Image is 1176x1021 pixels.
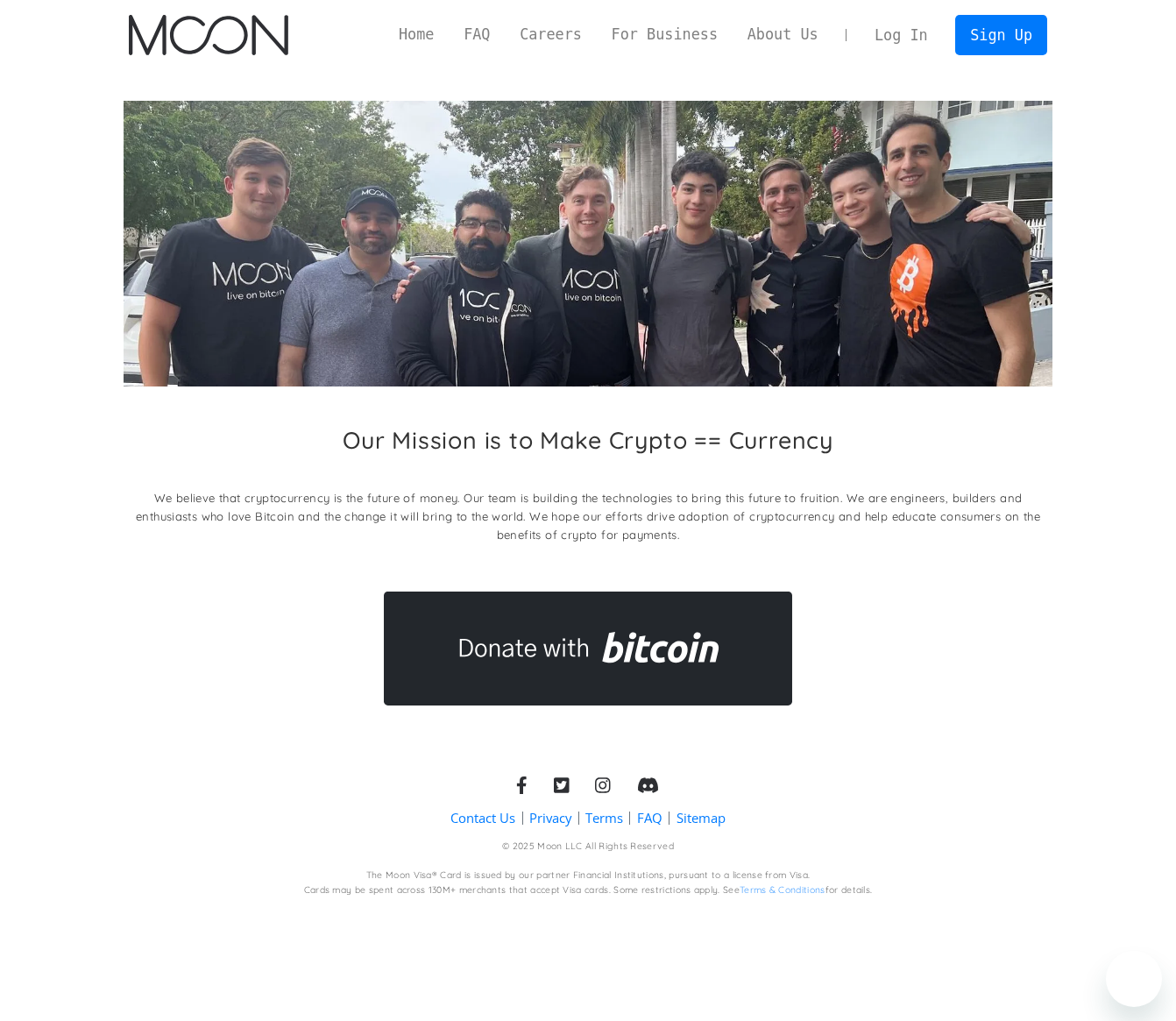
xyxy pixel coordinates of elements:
[860,16,942,54] a: Log In
[502,840,674,854] div: © 2025 Moon LLC All Rights Reserved
[366,869,811,883] div: The Moon Visa® Card is issued by our partner Financial Institutions, pursuant to a license from V...
[449,24,505,46] a: FAQ
[597,24,733,46] a: For Business
[129,15,287,55] a: home
[955,15,1046,54] a: Sign Up
[740,884,825,896] a: Terms & Conditions
[304,884,873,897] div: Cards may be spent across 130M+ merchants that accept Visa cards. Some restrictions apply. See fo...
[529,809,571,827] a: Privacy
[450,809,515,827] a: Contact Us
[343,426,833,454] h2: Our Mission is to Make Crypto == Currency
[637,809,662,827] a: FAQ
[1106,951,1162,1007] iframe: Button to launch messaging window
[384,24,449,46] a: Home
[733,24,833,46] a: About Us
[129,15,287,55] img: Moon Logo
[505,24,596,46] a: Careers
[124,489,1053,544] p: We believe that cryptocurrency is the future of money. Our team is building the technologies to b...
[677,809,726,827] a: Sitemap
[585,809,623,827] a: Terms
